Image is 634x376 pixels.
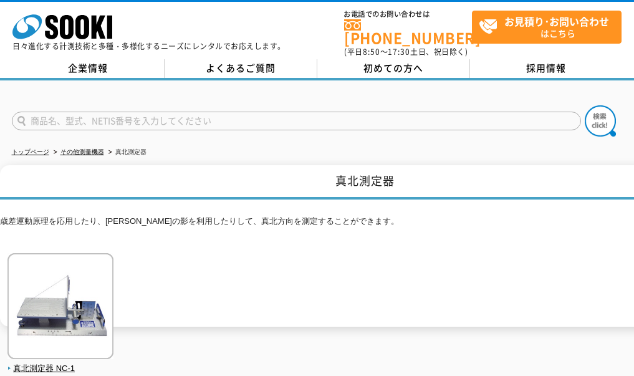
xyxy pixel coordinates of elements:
a: お見積り･お問い合わせはこちら [472,11,622,44]
span: はこちら [479,11,621,42]
a: トップページ [12,148,49,155]
p: 日々進化する計測技術と多種・多様化するニーズにレンタルでお応えします。 [12,42,286,50]
span: (平日 ～ 土日、祝日除く) [344,46,468,57]
span: 8:50 [363,46,380,57]
img: btn_search.png [585,105,616,137]
a: その他測量機器 [60,148,104,155]
strong: お見積り･お問い合わせ [504,14,609,29]
span: 初めての方へ [363,61,423,75]
a: [PHONE_NUMBER] [344,19,472,45]
span: 17:30 [388,46,410,57]
li: 真北測定器 [106,146,146,159]
img: 真北測定器 NC-1 [7,253,113,362]
a: よくあるご質問 [165,59,317,78]
a: 採用情報 [470,59,623,78]
span: お電話でのお問い合わせは [344,11,472,18]
span: 真北測定器 NC-1 [7,362,114,375]
a: 初めての方へ [317,59,470,78]
a: 企業情報 [12,59,165,78]
a: 真北測定器 NC-1 [7,350,114,375]
input: 商品名、型式、NETIS番号を入力してください [12,112,581,130]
